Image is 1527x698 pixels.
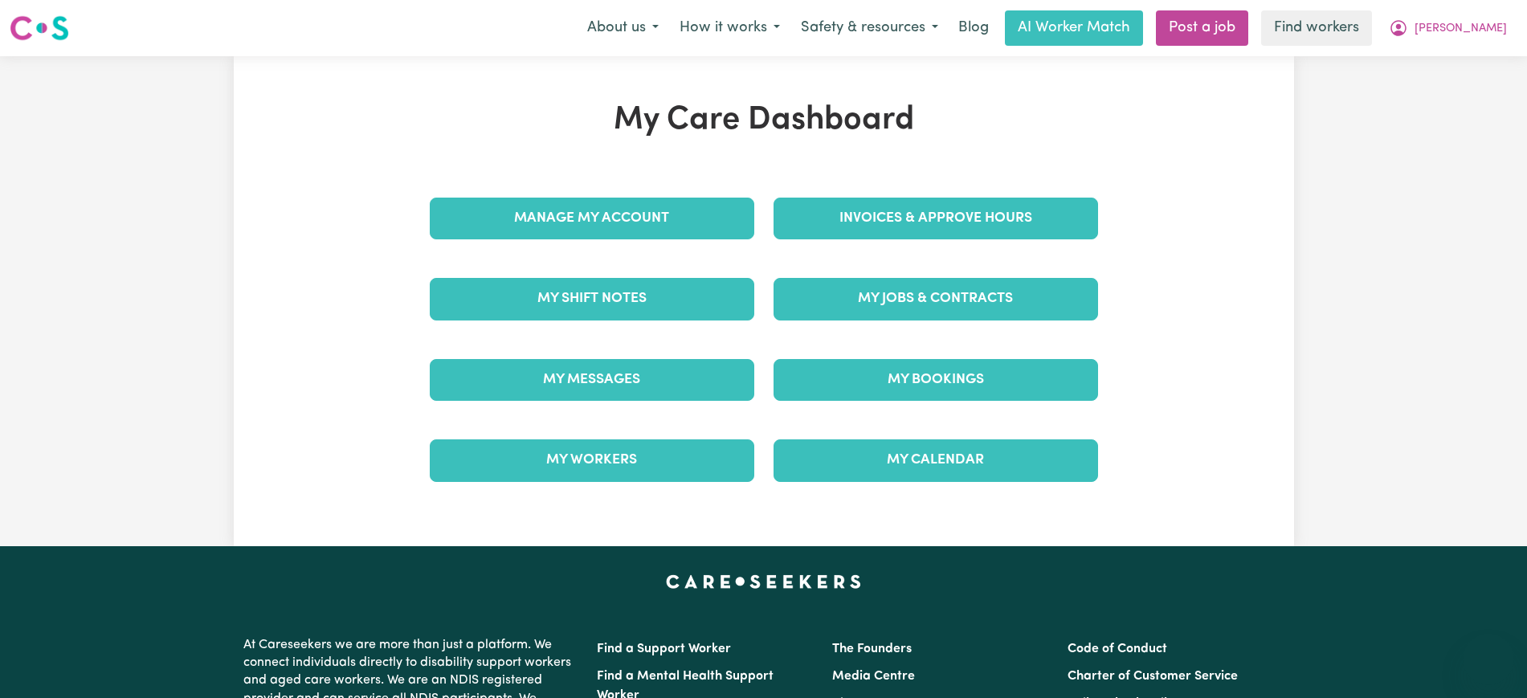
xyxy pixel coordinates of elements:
[577,11,669,45] button: About us
[774,439,1098,481] a: My Calendar
[832,670,915,683] a: Media Centre
[774,198,1098,239] a: Invoices & Approve Hours
[1261,10,1372,46] a: Find workers
[1156,10,1248,46] a: Post a job
[430,278,754,320] a: My Shift Notes
[949,10,998,46] a: Blog
[1005,10,1143,46] a: AI Worker Match
[669,11,790,45] button: How it works
[597,643,731,655] a: Find a Support Worker
[1415,20,1507,38] span: [PERSON_NAME]
[430,439,754,481] a: My Workers
[1378,11,1517,45] button: My Account
[430,198,754,239] a: Manage My Account
[10,10,69,47] a: Careseekers logo
[1068,670,1238,683] a: Charter of Customer Service
[790,11,949,45] button: Safety & resources
[1068,643,1167,655] a: Code of Conduct
[430,359,754,401] a: My Messages
[832,643,912,655] a: The Founders
[774,359,1098,401] a: My Bookings
[1463,634,1514,685] iframe: Button to launch messaging window
[774,278,1098,320] a: My Jobs & Contracts
[420,101,1108,140] h1: My Care Dashboard
[10,14,69,43] img: Careseekers logo
[666,575,861,588] a: Careseekers home page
